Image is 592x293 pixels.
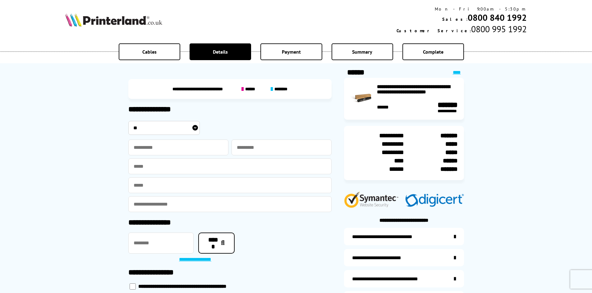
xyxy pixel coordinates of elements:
[352,49,372,55] span: Summary
[142,49,157,55] span: Cables
[397,28,471,33] span: Customer Service:
[468,12,527,23] a: 0800 840 1992
[344,228,464,245] a: additional-ink
[442,16,468,22] span: Sales:
[213,49,228,55] span: Details
[397,6,527,12] div: Mon - Fri 9:00am - 5:30pm
[344,249,464,266] a: items-arrive
[423,49,443,55] span: Complete
[471,23,527,35] span: 0800 995 1992
[282,49,301,55] span: Payment
[65,13,162,27] img: Printerland Logo
[344,270,464,287] a: additional-cables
